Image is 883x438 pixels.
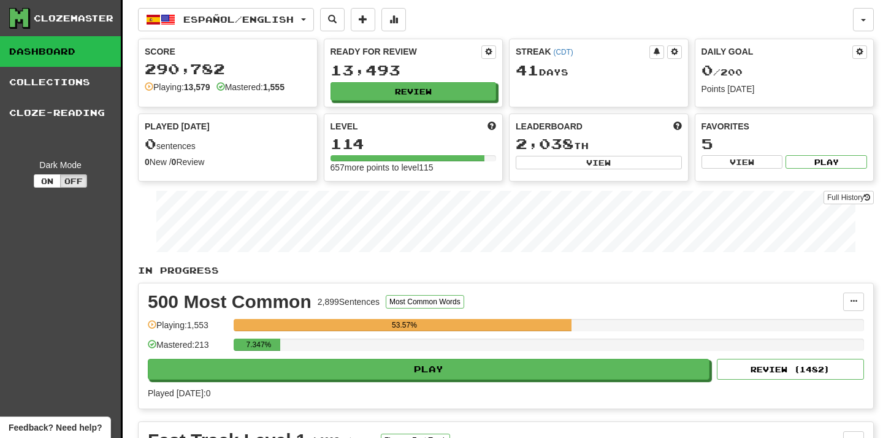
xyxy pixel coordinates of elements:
[263,82,285,92] strong: 1,555
[331,136,497,152] div: 114
[184,82,210,92] strong: 13,579
[237,339,280,351] div: 7.347%
[34,12,113,25] div: Clozemaster
[145,136,311,152] div: sentences
[9,421,102,434] span: Open feedback widget
[148,388,210,398] span: Played [DATE]: 0
[386,295,464,309] button: Most Common Words
[516,61,539,79] span: 41
[786,155,867,169] button: Play
[351,8,375,31] button: Add sentence to collection
[516,135,574,152] span: 2,038
[145,61,311,77] div: 290,782
[172,157,177,167] strong: 0
[148,339,227,359] div: Mastered: 213
[331,63,497,78] div: 13,493
[717,359,864,380] button: Review (1482)
[145,157,150,167] strong: 0
[487,120,496,133] span: Score more points to level up
[516,136,682,152] div: th
[331,45,482,58] div: Ready for Review
[824,191,874,204] a: Full History
[145,45,311,58] div: Score
[701,83,868,95] div: Points [DATE]
[701,136,868,152] div: 5
[145,81,210,93] div: Playing:
[320,8,345,31] button: Search sentences
[516,45,649,58] div: Streak
[148,359,709,380] button: Play
[516,120,583,133] span: Leaderboard
[138,8,314,31] button: Español/English
[701,155,783,169] button: View
[701,67,743,77] span: / 200
[145,156,311,168] div: New / Review
[145,120,210,133] span: Played [DATE]
[673,120,682,133] span: This week in points, UTC
[381,8,406,31] button: More stats
[60,174,87,188] button: Off
[553,48,573,56] a: (CDT)
[331,161,497,174] div: 657 more points to level 115
[331,120,358,133] span: Level
[516,63,682,79] div: Day s
[9,159,112,171] div: Dark Mode
[516,156,682,169] button: View
[34,174,61,188] button: On
[237,319,571,331] div: 53.57%
[318,296,380,308] div: 2,899 Sentences
[183,14,294,25] span: Español / English
[701,120,868,133] div: Favorites
[148,319,227,339] div: Playing: 1,553
[701,61,713,79] span: 0
[701,45,853,59] div: Daily Goal
[331,82,497,101] button: Review
[138,264,874,277] p: In Progress
[216,81,285,93] div: Mastered:
[145,135,156,152] span: 0
[148,293,312,311] div: 500 Most Common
